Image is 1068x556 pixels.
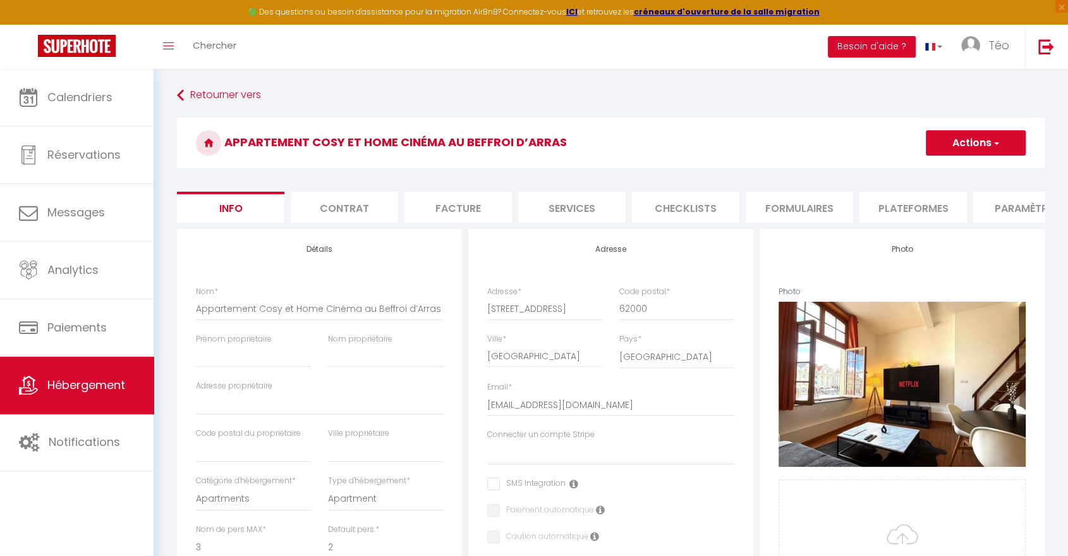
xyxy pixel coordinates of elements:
[487,286,521,298] label: Adresse
[500,531,588,545] label: Caution automatique
[47,204,105,220] span: Messages
[487,381,512,393] label: Email
[1038,39,1054,54] img: logout
[47,377,125,393] span: Hébergement
[196,524,266,536] label: Nom de pers MAX
[47,89,112,105] span: Calendriers
[619,333,641,345] label: Pays
[47,262,99,278] span: Analytics
[291,192,398,223] li: Contrat
[518,192,626,223] li: Services
[632,192,739,223] li: Checklists
[177,192,284,223] li: Info
[634,6,820,17] a: créneaux d'ouverture de la salle migration
[619,286,670,298] label: Code postal
[177,118,1045,168] h3: Appartement Cosy et Home Cinéma au Beffroi d’Arras
[328,428,389,440] label: Ville propriétaire
[952,25,1025,69] a: ... Téo
[10,5,48,43] button: Ouvrir le widget de chat LiveChat
[196,333,272,345] label: Prénom propriétaire
[47,319,107,335] span: Paiements
[779,245,1026,254] h4: Photo
[47,147,121,163] span: Réservations
[961,36,980,55] img: ...
[926,130,1026,156] button: Actions
[196,286,218,298] label: Nom
[859,192,967,223] li: Plateformes
[487,429,595,441] label: Connecter un compte Stripe
[779,286,801,298] label: Photo
[38,35,116,57] img: Super Booking
[328,333,392,345] label: Nom propriétaire
[487,245,734,254] h4: Adresse
[183,25,246,69] a: Chercher
[328,524,379,536] label: Default pers.
[487,333,506,345] label: Ville
[404,192,512,223] li: Facture
[196,380,272,392] label: Adresse propriétaire
[177,84,1045,107] a: Retourner vers
[328,475,410,487] label: Type d'hébergement
[196,245,443,254] h4: Détails
[196,428,301,440] label: Code postal du propriétaire
[196,475,296,487] label: Catégorie d'hébergement
[193,39,236,52] span: Chercher
[566,6,578,17] a: ICI
[49,434,120,450] span: Notifications
[500,504,594,518] label: Paiement automatique
[988,37,1009,53] span: Téo
[828,36,916,58] button: Besoin d'aide ?
[746,192,853,223] li: Formulaires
